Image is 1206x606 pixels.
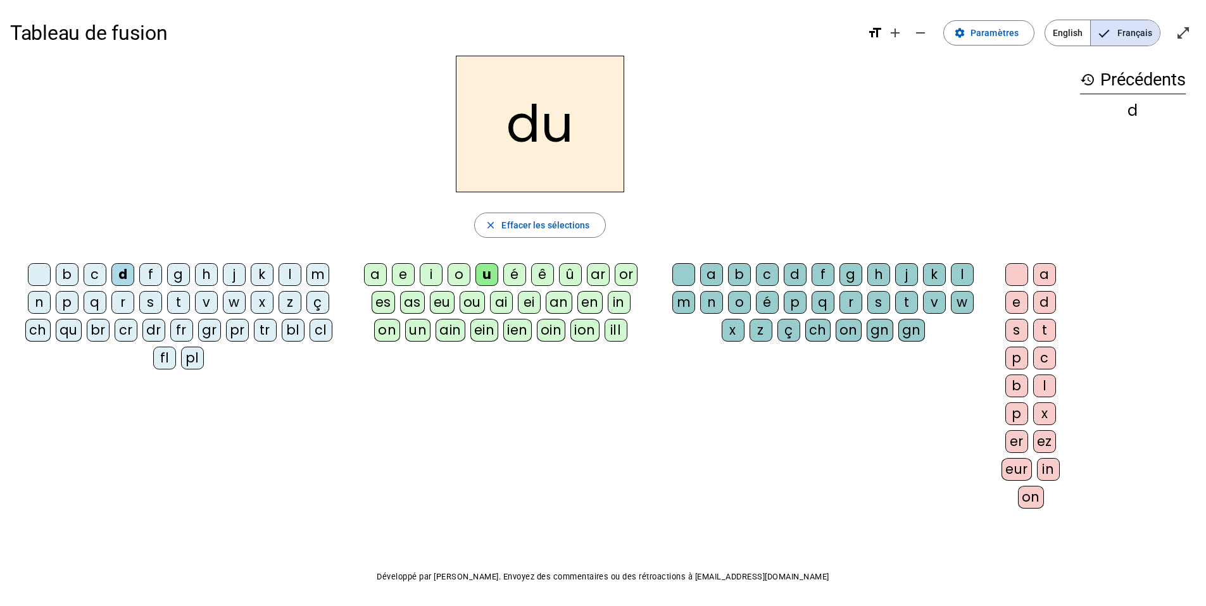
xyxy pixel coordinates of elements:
mat-icon: settings [954,27,965,39]
span: Français [1091,20,1160,46]
div: j [895,263,918,286]
div: r [839,291,862,314]
div: û [559,263,582,286]
div: m [672,291,695,314]
div: gr [198,319,221,342]
div: d [111,263,134,286]
div: z [279,291,301,314]
div: b [1005,374,1028,397]
div: ê [531,263,554,286]
div: ain [436,319,465,342]
div: q [812,291,834,314]
div: en [577,291,603,314]
span: Effacer les sélections [501,218,589,233]
div: x [251,291,273,314]
div: t [1033,319,1056,342]
div: ou [460,291,485,314]
div: fr [170,319,193,342]
div: ch [805,319,831,342]
mat-icon: remove [913,25,928,40]
div: d [1080,103,1186,118]
div: ill [605,319,627,342]
p: Développé par [PERSON_NAME]. Envoyez des commentaires ou des rétroactions à [EMAIL_ADDRESS][DOMAI... [10,569,1196,584]
div: h [195,263,218,286]
div: p [56,291,79,314]
div: pr [226,319,249,342]
div: c [756,263,779,286]
div: r [111,291,134,314]
div: q [84,291,106,314]
div: pl [181,347,204,369]
mat-button-toggle-group: Language selection [1045,20,1160,46]
div: n [28,291,51,314]
div: g [167,263,190,286]
div: on [1018,486,1044,509]
div: é [756,291,779,314]
div: e [392,263,415,286]
div: gn [867,319,893,342]
div: ion [570,319,600,342]
div: oin [537,319,566,342]
mat-icon: add [888,25,903,40]
button: Paramètres [943,20,1034,46]
div: cl [310,319,332,342]
div: s [867,291,890,314]
div: c [84,263,106,286]
div: as [400,291,425,314]
div: w [951,291,974,314]
div: cr [115,319,137,342]
span: English [1045,20,1090,46]
div: o [728,291,751,314]
div: gn [898,319,925,342]
div: k [923,263,946,286]
div: ez [1033,430,1056,453]
div: f [812,263,834,286]
button: Effacer les sélections [474,213,605,238]
div: eur [1002,458,1032,481]
div: é [503,263,526,286]
div: an [546,291,572,314]
div: qu [56,319,82,342]
div: m [306,263,329,286]
div: g [839,263,862,286]
div: k [251,263,273,286]
div: bl [282,319,305,342]
div: j [223,263,246,286]
div: ein [470,319,499,342]
div: ar [587,263,610,286]
div: es [372,291,395,314]
div: x [1033,402,1056,425]
div: on [836,319,862,342]
div: p [784,291,807,314]
div: dr [142,319,165,342]
h1: Tableau de fusion [10,13,857,53]
div: ai [490,291,513,314]
div: u [475,263,498,286]
div: d [1033,291,1056,314]
div: l [279,263,301,286]
div: br [87,319,110,342]
div: s [139,291,162,314]
mat-icon: close [485,220,496,231]
div: d [784,263,807,286]
div: z [750,319,772,342]
div: x [722,319,744,342]
span: Paramètres [970,25,1019,40]
div: ç [777,319,800,342]
div: l [1033,374,1056,397]
div: ien [503,319,532,342]
div: in [608,291,631,314]
div: o [448,263,470,286]
div: h [867,263,890,286]
div: or [615,263,638,286]
div: i [420,263,443,286]
div: p [1005,402,1028,425]
div: in [1037,458,1060,481]
div: fl [153,347,176,369]
div: p [1005,347,1028,369]
div: w [223,291,246,314]
button: Diminuer la taille de la police [908,20,933,46]
h3: Précédents [1080,66,1186,94]
div: ç [306,291,329,314]
mat-icon: history [1080,72,1095,87]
